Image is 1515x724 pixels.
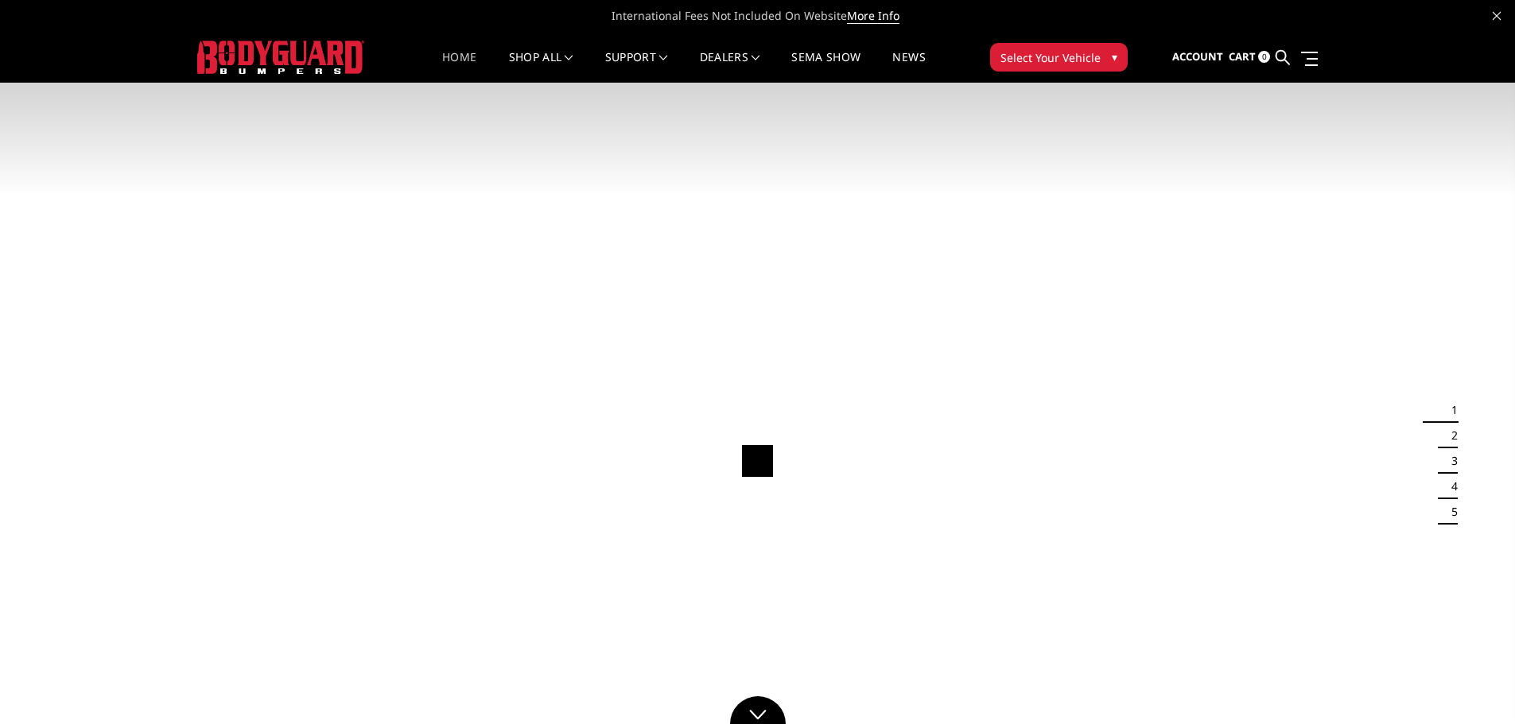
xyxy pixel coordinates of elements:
button: Select Your Vehicle [990,43,1128,72]
span: Account [1172,49,1223,64]
a: Dealers [700,52,760,83]
a: Cart 0 [1229,36,1270,79]
span: ▾ [1112,48,1117,65]
a: Click to Down [730,696,786,724]
button: 1 of 5 [1442,397,1458,423]
button: 2 of 5 [1442,423,1458,448]
a: SEMA Show [791,52,860,83]
a: Support [605,52,668,83]
a: More Info [847,8,899,24]
span: Select Your Vehicle [1000,49,1101,66]
img: BODYGUARD BUMPERS [197,41,364,73]
a: shop all [509,52,573,83]
button: 3 of 5 [1442,448,1458,474]
a: Account [1172,36,1223,79]
a: Home [442,52,476,83]
button: 4 of 5 [1442,474,1458,499]
button: 5 of 5 [1442,499,1458,525]
a: News [892,52,925,83]
span: 0 [1258,51,1270,63]
span: Cart [1229,49,1256,64]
